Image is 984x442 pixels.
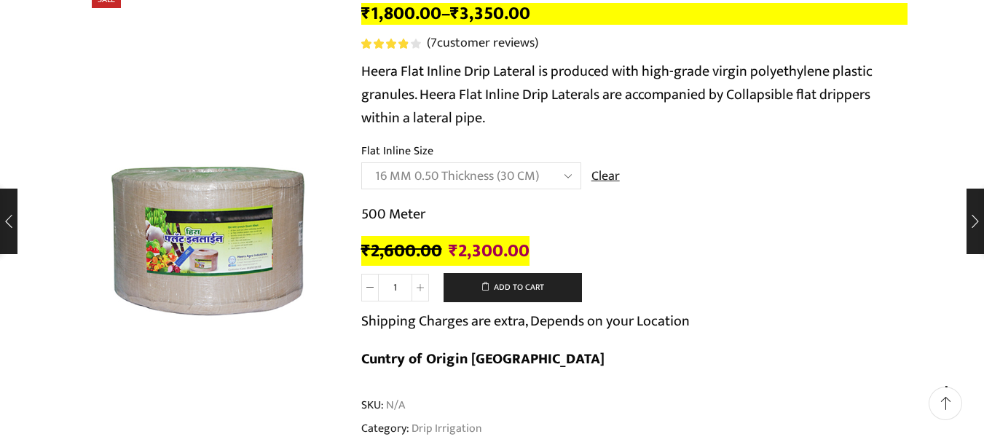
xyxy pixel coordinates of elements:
[361,39,423,49] span: 7
[427,34,538,53] a: (7customer reviews)
[379,274,412,301] input: Product quantity
[444,273,582,302] button: Add to cart
[361,236,371,266] span: ₹
[409,419,482,438] a: Drip Irrigation
[361,236,442,266] bdi: 2,600.00
[361,397,908,414] span: SKU:
[361,347,605,371] b: Cuntry of Origin [GEOGRAPHIC_DATA]
[449,236,530,266] bdi: 2,300.00
[361,309,690,333] p: Shipping Charges are extra, Depends on your Location
[361,202,908,226] p: 500 Meter
[361,39,420,49] div: Rated 4.00 out of 5
[361,60,908,130] p: Heera Flat Inline Drip Lateral is produced with high-grade virgin polyethylene plastic granules. ...
[430,32,437,54] span: 7
[591,167,620,186] a: Clear options
[361,39,409,49] span: Rated out of 5 based on customer ratings
[361,3,908,25] p: –
[361,143,433,159] label: Flat Inline Size
[384,397,405,414] span: N/A
[361,420,482,437] span: Category:
[449,236,458,266] span: ₹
